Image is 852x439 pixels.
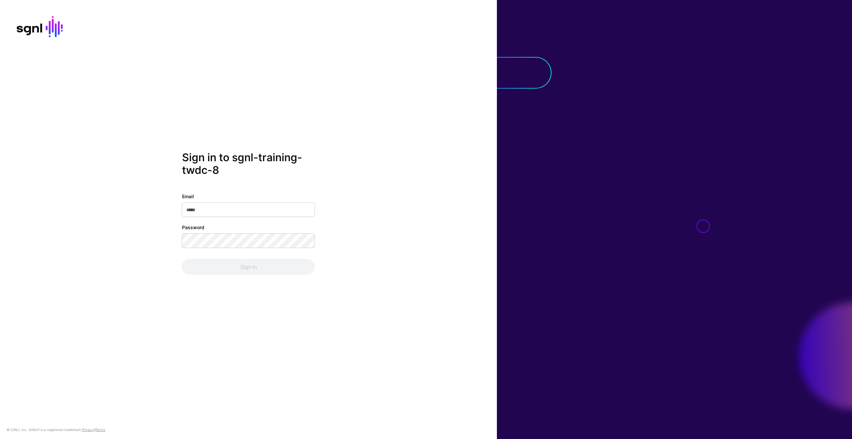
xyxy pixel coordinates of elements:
[7,427,105,432] div: © [URL], Inc. SGNL® is a registered trademark. &
[182,151,315,177] h2: Sign in to sgnl-training-twdc-8
[96,428,105,432] a: Terms
[182,193,194,200] label: Email
[182,223,204,230] label: Password
[82,428,94,432] a: Privacy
